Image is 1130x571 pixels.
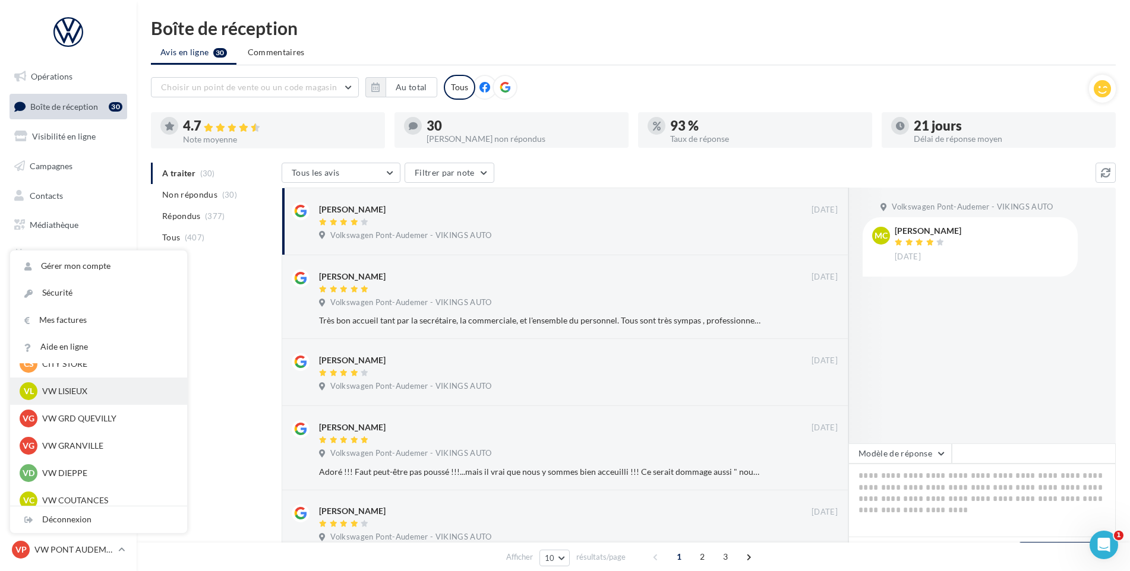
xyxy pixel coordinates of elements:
button: Au total [386,77,437,97]
button: Ignorer [799,531,838,547]
div: Adoré !!! Faut peut-être pas poussé !!!...mais il vrai que nous y sommes bien acceuilli !!! Ce se... [319,466,760,478]
p: VW GRD QUEVILLY [42,413,173,424]
span: CS [24,358,34,370]
a: Opérations [7,64,130,89]
a: Médiathèque [7,212,130,237]
span: Volkswagen Pont-Audemer - VIKINGS AUTO [330,381,491,392]
a: Gérer mon compte [10,253,187,280]
span: MC [875,230,888,242]
div: [PERSON_NAME] [319,204,386,215]
span: Choisir un point de vente ou un code magasin [161,82,337,92]
span: Visibilité en ligne [32,131,96,141]
span: Boîte de réception [30,101,98,111]
div: Délai de réponse moyen [914,135,1106,143]
span: Opérations [31,71,72,81]
div: Boîte de réception [151,19,1116,37]
div: Déconnexion [10,506,187,533]
div: [PERSON_NAME] [319,421,386,433]
button: Choisir un point de vente ou un code magasin [151,77,359,97]
button: Ignorer [799,229,838,245]
span: Commentaires [248,46,305,58]
div: [PERSON_NAME] [319,271,386,283]
span: Calendrier [30,249,70,259]
div: Tous [444,75,475,100]
span: VP [15,544,27,556]
span: VG [23,413,34,424]
button: Filtrer par note [405,163,494,183]
a: Aide en ligne [10,334,187,360]
div: 30 [427,119,619,132]
button: Ignorer [798,464,838,480]
iframe: Intercom live chat [1090,531,1118,559]
div: 4.7 [183,119,375,133]
span: VD [23,467,34,479]
p: CITY STORE [42,358,173,370]
button: Modèle de réponse [848,443,952,464]
span: Campagnes [30,161,72,171]
span: [DATE] [812,272,838,283]
div: [PERSON_NAME] non répondus [427,135,619,143]
div: [PERSON_NAME] [895,227,961,235]
a: Contacts [7,183,130,208]
button: Ignorer [799,379,838,396]
span: (407) [185,233,205,242]
a: Visibilité en ligne [7,124,130,149]
span: 2 [693,547,712,566]
div: [PERSON_NAME] [319,354,386,366]
button: Au total [365,77,437,97]
span: [DATE] [812,356,838,366]
div: [PERSON_NAME] [319,505,386,517]
button: Tous les avis [282,163,400,183]
a: PLV et print personnalisable [7,272,130,307]
div: 21 jours [914,119,1106,132]
span: Médiathèque [30,220,78,230]
a: Mes factures [10,307,187,334]
span: Volkswagen Pont-Audemer - VIKINGS AUTO [330,297,491,308]
a: Sécurité [10,280,187,306]
div: 30 [109,102,122,112]
a: VP VW PONT AUDEMER [10,538,127,561]
span: [DATE] [895,252,921,262]
span: [DATE] [812,423,838,433]
button: Ignorer [798,312,838,329]
span: résultats/page [576,551,626,563]
span: 1 [1114,531,1123,540]
a: Campagnes DataOnDemand [7,311,130,346]
span: Tous les avis [292,167,340,177]
span: 10 [545,553,555,563]
span: VG [23,440,34,452]
div: Très bon accueil tant par la secrétaire, la commerciale, et l'ensemble du personnel. Tous sont tr... [319,315,760,326]
a: Campagnes [7,154,130,179]
span: Contacts [30,190,63,200]
span: Volkswagen Pont-Audemer - VIKINGS AUTO [330,532,491,543]
span: (377) [205,211,225,221]
span: Non répondus [162,189,217,201]
a: Boîte de réception30 [7,94,130,119]
p: VW GRANVILLE [42,440,173,452]
span: Répondus [162,210,201,222]
span: 1 [670,547,689,566]
span: Afficher [506,551,533,563]
span: Volkswagen Pont-Audemer - VIKINGS AUTO [330,448,491,459]
p: VW COUTANCES [42,494,173,506]
div: 93 % [670,119,863,132]
p: VW DIEPPE [42,467,173,479]
span: Volkswagen Pont-Audemer - VIKINGS AUTO [330,230,491,241]
a: Calendrier [7,242,130,267]
span: Tous [162,231,180,243]
p: VW PONT AUDEMER [34,544,113,556]
span: [DATE] [812,507,838,518]
div: Taux de réponse [670,135,863,143]
span: Volkswagen Pont-Audemer - VIKINGS AUTO [892,202,1053,212]
span: VC [23,494,34,506]
div: Note moyenne [183,135,375,144]
button: 10 [539,550,570,566]
span: VL [24,385,34,397]
span: [DATE] [812,205,838,215]
p: VW LISIEUX [42,385,173,397]
span: 3 [716,547,735,566]
span: (30) [222,190,237,199]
